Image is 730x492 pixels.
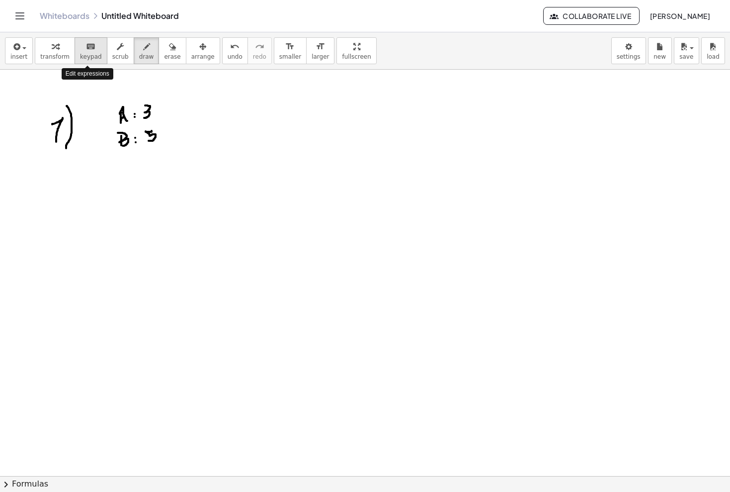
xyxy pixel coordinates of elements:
button: draw [134,37,160,64]
button: arrange [186,37,220,64]
i: undo [230,41,240,53]
button: new [648,37,672,64]
i: redo [255,41,264,53]
i: keyboard [86,41,95,53]
span: scrub [112,53,129,60]
button: erase [159,37,186,64]
button: redoredo [247,37,272,64]
button: scrub [107,37,134,64]
span: draw [139,53,154,60]
button: Toggle navigation [12,8,28,24]
button: settings [611,37,646,64]
span: settings [617,53,641,60]
span: new [653,53,666,60]
span: Collaborate Live [552,11,631,20]
button: format_sizelarger [306,37,334,64]
button: load [701,37,725,64]
button: keyboardkeypad [75,37,107,64]
span: arrange [191,53,215,60]
button: save [674,37,699,64]
span: load [707,53,720,60]
span: undo [228,53,243,60]
span: smaller [279,53,301,60]
button: transform [35,37,75,64]
span: erase [164,53,180,60]
button: Collaborate Live [543,7,640,25]
i: format_size [316,41,325,53]
button: undoundo [222,37,248,64]
span: keypad [80,53,102,60]
span: [PERSON_NAME] [649,11,710,20]
button: insert [5,37,33,64]
span: insert [10,53,27,60]
span: redo [253,53,266,60]
div: Edit expressions [62,68,113,80]
span: transform [40,53,70,60]
span: larger [312,53,329,60]
span: save [679,53,693,60]
span: fullscreen [342,53,371,60]
button: fullscreen [336,37,376,64]
a: Whiteboards [40,11,89,21]
button: [PERSON_NAME] [642,7,718,25]
i: format_size [285,41,295,53]
button: format_sizesmaller [274,37,307,64]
